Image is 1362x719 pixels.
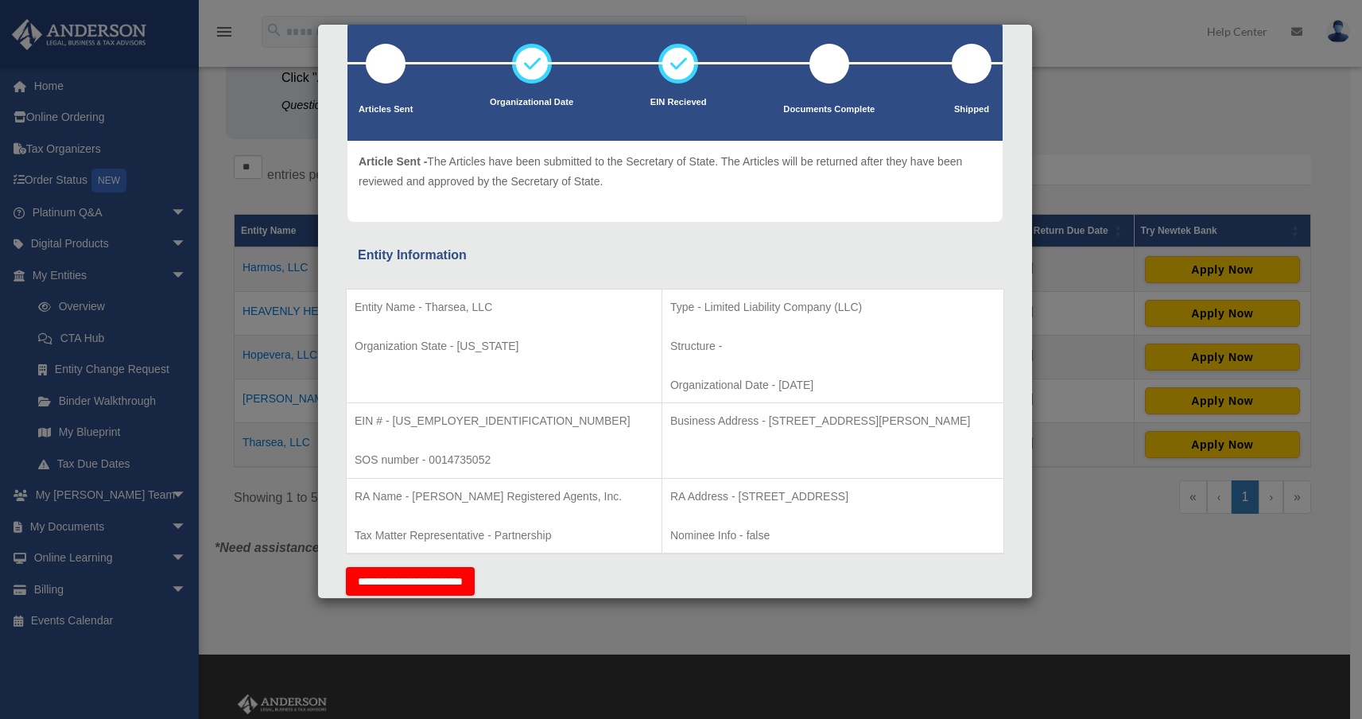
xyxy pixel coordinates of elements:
p: RA Address - [STREET_ADDRESS] [670,487,995,507]
p: Organizational Date [490,95,573,111]
p: Type - Limited Liability Company (LLC) [670,297,995,317]
p: SOS number - 0014735052 [355,450,654,470]
p: EIN Recieved [650,95,707,111]
p: Organization State - [US_STATE] [355,336,654,356]
p: Business Address - [STREET_ADDRESS][PERSON_NAME] [670,411,995,431]
p: Articles Sent [359,102,413,118]
p: Structure - [670,336,995,356]
div: Entity Information [358,244,992,266]
p: Documents Complete [783,102,875,118]
span: Article Sent - [359,155,427,168]
p: Nominee Info - false [670,526,995,546]
p: RA Name - [PERSON_NAME] Registered Agents, Inc. [355,487,654,507]
p: EIN # - [US_EMPLOYER_IDENTIFICATION_NUMBER] [355,411,654,431]
p: Tax Matter Representative - Partnership [355,526,654,546]
p: Organizational Date - [DATE] [670,375,995,395]
p: Shipped [952,102,991,118]
p: Entity Name - Tharsea, LLC [355,297,654,317]
p: The Articles have been submitted to the Secretary of State. The Articles will be returned after t... [359,152,991,191]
